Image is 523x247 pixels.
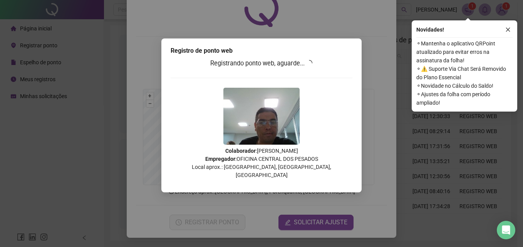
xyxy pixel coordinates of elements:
[306,60,312,66] span: loading
[171,46,352,55] div: Registro de ponto web
[171,147,352,179] p: : [PERSON_NAME] : OFICINA CENTRAL DOS PESADOS Local aprox.: [GEOGRAPHIC_DATA], [GEOGRAPHIC_DATA],...
[205,156,235,162] strong: Empregador
[505,27,511,32] span: close
[416,25,444,34] span: Novidades !
[223,88,300,145] img: 9k=
[416,90,513,107] span: ⚬ Ajustes da folha com período ampliado!
[416,65,513,82] span: ⚬ ⚠️ Suporte Via Chat Será Removido do Plano Essencial
[497,221,515,239] div: Open Intercom Messenger
[225,148,256,154] strong: Colaborador
[416,39,513,65] span: ⚬ Mantenha o aplicativo QRPoint atualizado para evitar erros na assinatura da folha!
[416,82,513,90] span: ⚬ Novidade no Cálculo do Saldo!
[171,58,352,68] h3: Registrando ponto web, aguarde...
